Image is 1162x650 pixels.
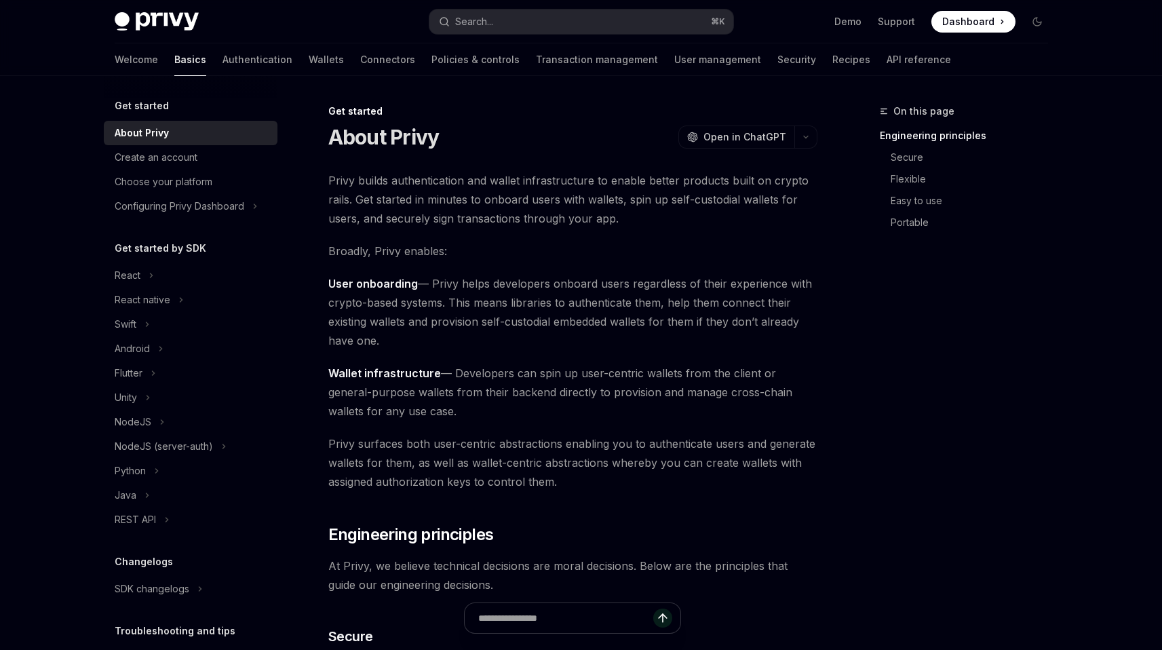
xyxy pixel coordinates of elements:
[678,126,794,149] button: Open in ChatGPT
[777,43,816,76] a: Security
[328,434,817,491] span: Privy surfaces both user-centric abstractions enabling you to authenticate users and generate wal...
[880,125,1059,147] a: Engineering principles
[931,11,1015,33] a: Dashboard
[115,240,206,256] h5: Get started by SDK
[115,512,156,528] div: REST API
[115,365,142,381] div: Flutter
[431,43,520,76] a: Policies & controls
[536,43,658,76] a: Transaction management
[455,14,493,30] div: Search...
[115,43,158,76] a: Welcome
[115,389,137,406] div: Unity
[891,168,1059,190] a: Flexible
[328,274,817,350] span: — Privy helps developers onboard users regardless of their experience with crypto-based systems. ...
[360,43,415,76] a: Connectors
[429,9,733,34] button: Search...⌘K
[115,463,146,479] div: Python
[887,43,951,76] a: API reference
[115,98,169,114] h5: Get started
[328,364,817,421] span: — Developers can spin up user-centric wallets from the client or general-purpose wallets from the...
[115,316,136,332] div: Swift
[328,104,817,118] div: Get started
[104,170,277,194] a: Choose your platform
[893,103,954,119] span: On this page
[115,125,169,141] div: About Privy
[104,145,277,170] a: Create an account
[878,15,915,28] a: Support
[328,125,440,149] h1: About Privy
[328,524,494,546] span: Engineering principles
[115,581,189,597] div: SDK changelogs
[328,556,817,594] span: At Privy, we believe technical decisions are moral decisions. Below are the principles that guide...
[222,43,292,76] a: Authentication
[115,341,150,357] div: Android
[115,623,235,639] h5: Troubleshooting and tips
[115,554,173,570] h5: Changelogs
[674,43,761,76] a: User management
[115,12,199,31] img: dark logo
[891,212,1059,233] a: Portable
[328,171,817,228] span: Privy builds authentication and wallet infrastructure to enable better products built on crypto r...
[115,438,213,455] div: NodeJS (server-auth)
[328,366,441,380] strong: Wallet infrastructure
[115,292,170,308] div: React native
[328,242,817,261] span: Broadly, Privy enables:
[711,16,725,27] span: ⌘ K
[115,414,151,430] div: NodeJS
[115,198,244,214] div: Configuring Privy Dashboard
[653,609,672,628] button: Send message
[328,277,418,290] strong: User onboarding
[942,15,994,28] span: Dashboard
[891,147,1059,168] a: Secure
[832,43,870,76] a: Recipes
[703,130,786,144] span: Open in ChatGPT
[891,190,1059,212] a: Easy to use
[115,149,197,166] div: Create an account
[115,267,140,284] div: React
[115,487,136,503] div: Java
[834,15,861,28] a: Demo
[115,174,212,190] div: Choose your platform
[104,121,277,145] a: About Privy
[1026,11,1048,33] button: Toggle dark mode
[174,43,206,76] a: Basics
[309,43,344,76] a: Wallets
